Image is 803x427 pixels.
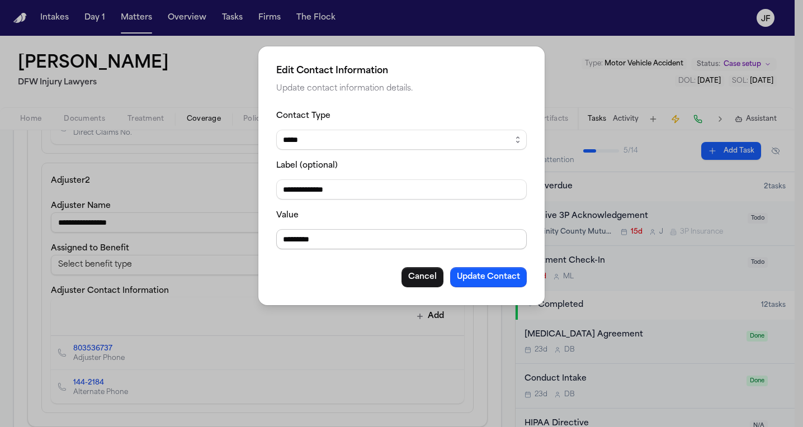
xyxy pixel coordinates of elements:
button: Update Contact [450,267,527,287]
p: Update contact information details. [276,82,527,96]
h2: Edit Contact Information [276,64,527,78]
label: Value [276,211,299,220]
button: Cancel [401,267,443,287]
label: Contact Type [276,112,330,120]
label: Label (optional) [276,162,338,170]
